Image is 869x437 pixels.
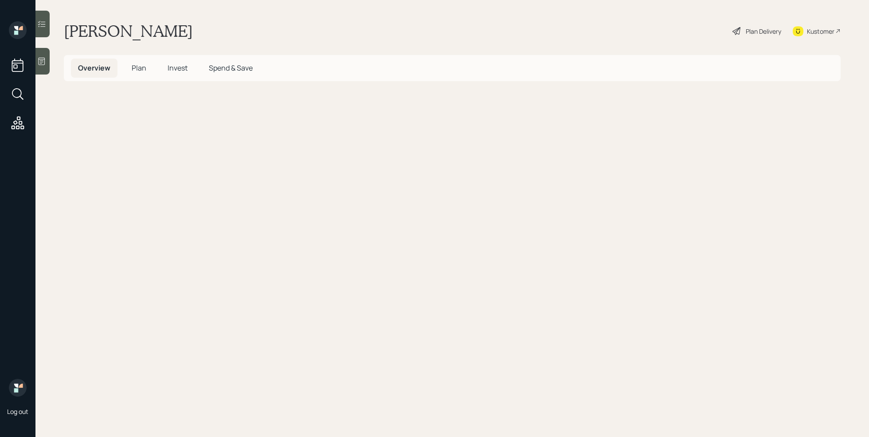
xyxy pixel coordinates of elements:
[168,63,188,73] span: Invest
[9,379,27,397] img: retirable_logo.png
[746,27,781,36] div: Plan Delivery
[78,63,110,73] span: Overview
[64,21,193,41] h1: [PERSON_NAME]
[7,407,28,416] div: Log out
[807,27,834,36] div: Kustomer
[209,63,253,73] span: Spend & Save
[132,63,146,73] span: Plan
